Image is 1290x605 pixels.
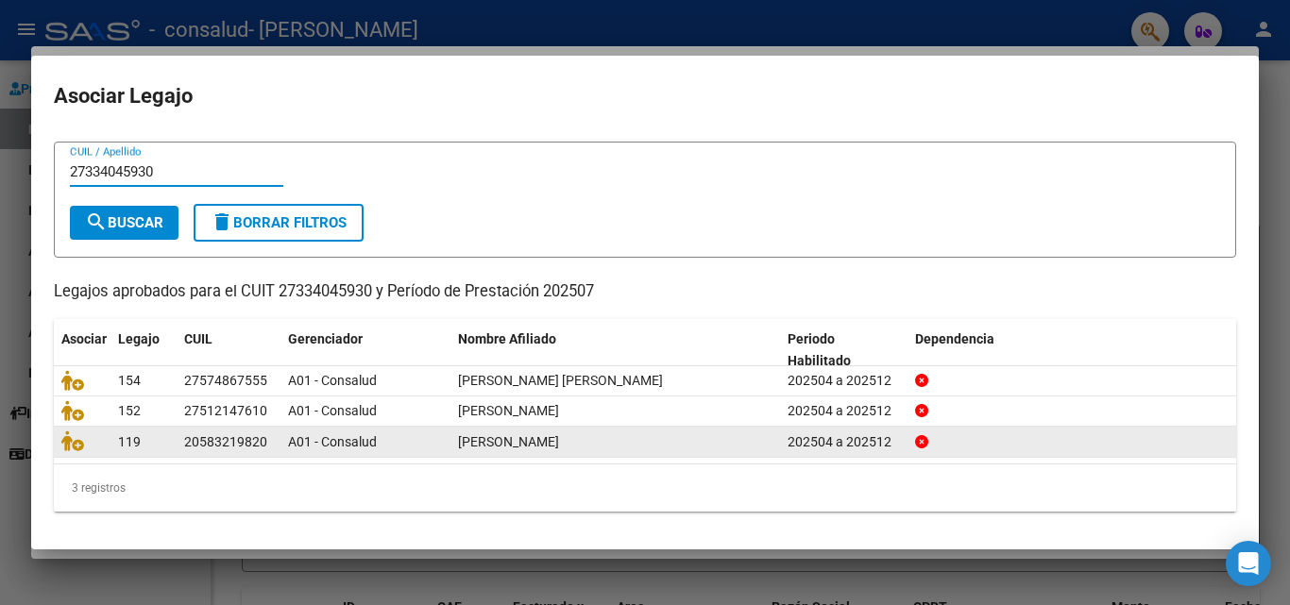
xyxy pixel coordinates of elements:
[177,319,280,381] datatable-header-cell: CUIL
[118,331,160,346] span: Legajo
[458,373,663,388] span: ZAKOVICH HELENA LUJAN
[70,206,178,240] button: Buscar
[118,373,141,388] span: 154
[85,210,108,233] mat-icon: search
[288,434,377,449] span: A01 - Consalud
[288,373,377,388] span: A01 - Consalud
[118,403,141,418] span: 152
[194,204,364,242] button: Borrar Filtros
[458,331,556,346] span: Nombre Afiliado
[915,331,994,346] span: Dependencia
[788,331,851,368] span: Periodo Habilitado
[184,431,267,453] div: 20583219820
[458,403,559,418] span: ZDANOVICZ BELEN
[788,370,900,392] div: 202504 a 202512
[211,214,347,231] span: Borrar Filtros
[184,400,267,422] div: 27512147610
[211,210,233,233] mat-icon: delete
[280,319,450,381] datatable-header-cell: Gerenciador
[85,214,163,231] span: Buscar
[61,331,107,346] span: Asociar
[288,331,363,346] span: Gerenciador
[110,319,177,381] datatable-header-cell: Legajo
[184,370,267,392] div: 27574867555
[54,464,1236,512] div: 3 registros
[458,434,559,449] span: MARQUEZ AXEL GASTON
[54,319,110,381] datatable-header-cell: Asociar
[788,431,900,453] div: 202504 a 202512
[54,280,1236,304] p: Legajos aprobados para el CUIT 27334045930 y Período de Prestación 202507
[288,403,377,418] span: A01 - Consalud
[780,319,908,381] datatable-header-cell: Periodo Habilitado
[118,434,141,449] span: 119
[1226,541,1271,586] div: Open Intercom Messenger
[908,319,1237,381] datatable-header-cell: Dependencia
[450,319,780,381] datatable-header-cell: Nombre Afiliado
[184,331,212,346] span: CUIL
[788,400,900,422] div: 202504 a 202512
[54,78,1236,114] h2: Asociar Legajo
